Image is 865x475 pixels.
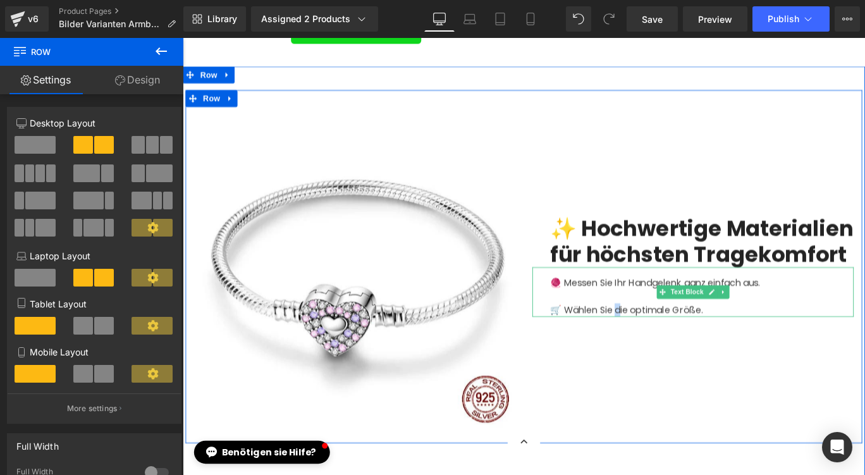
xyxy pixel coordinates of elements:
[25,11,41,27] div: v6
[600,277,613,292] a: Expand / Collapse
[412,197,752,259] b: ✨ Hochwertige Materialien für höchsten Tragekomfort
[515,6,546,32] a: Mobile
[412,297,583,312] font: 🛒 Wählen Sie die optimale Größe.
[544,277,586,292] span: Text Block
[16,345,172,359] p: Mobile Layout
[59,6,186,16] a: Product Pages
[596,6,622,32] button: Redo
[373,435,392,471] span: keyboard_arrow_up
[16,297,172,311] p: Tablet Layout
[16,32,42,51] span: Row
[424,6,455,32] a: Desktop
[566,6,591,32] button: Undo
[5,6,49,32] a: v6
[207,13,237,25] span: Library
[16,434,59,452] div: Full Width
[13,38,139,66] span: Row
[92,66,183,94] a: Design
[412,267,647,281] font: 🧶 Messen Sie Ihr Handgelenk ganz einfach aus.
[642,13,663,26] span: Save
[42,32,58,51] a: Expand / Collapse
[485,6,515,32] a: Tablet
[20,58,45,77] span: Row
[835,6,860,32] button: More
[16,116,172,130] p: Desktop Layout
[45,58,61,77] a: Expand / Collapse
[8,393,181,423] button: More settings
[59,19,162,29] span: Bilder Varianten Armband
[698,13,732,26] span: Preview
[768,14,799,24] span: Publish
[752,6,830,32] button: Publish
[67,403,118,414] p: More settings
[683,6,747,32] a: Preview
[455,6,485,32] a: Laptop
[261,13,368,25] div: Assigned 2 Products
[183,6,246,32] a: New Library
[822,432,852,462] div: Open Intercom Messenger
[16,249,172,262] p: Laptop Layout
